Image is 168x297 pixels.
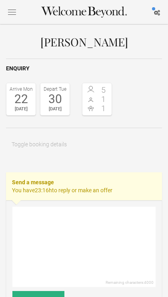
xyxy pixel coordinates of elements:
[35,187,52,193] flynt-countdown: 23:16h
[8,85,34,93] div: Arrive Mon
[12,186,156,194] span: You have to reply or make an offer
[42,93,68,105] div: 30
[8,105,34,113] div: [DATE]
[97,86,110,94] span: 5
[6,64,162,73] h2: Enquiry
[6,36,162,48] h1: [PERSON_NAME]
[6,136,72,152] button: Toggle booking details
[42,85,68,93] div: Depart Tue
[97,95,110,103] span: 1
[6,172,162,200] h2: Send a message
[42,105,68,113] div: [DATE]
[8,93,34,105] div: 22
[97,104,110,112] span: 1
